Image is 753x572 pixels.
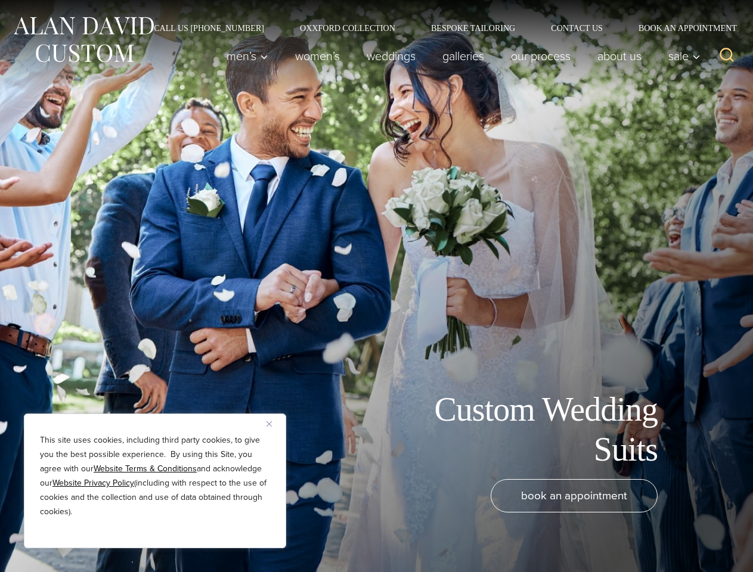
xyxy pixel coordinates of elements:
[429,44,498,68] a: Galleries
[533,24,621,32] a: Contact Us
[94,462,197,475] a: Website Terms & Conditions
[40,433,270,519] p: This site uses cookies, including third party cookies, to give you the best possible experience. ...
[282,44,354,68] a: Women’s
[389,390,658,470] h1: Custom Wedding Suits
[267,416,281,431] button: Close
[227,50,268,62] span: Men’s
[584,44,655,68] a: About Us
[282,24,413,32] a: Oxxford Collection
[621,24,741,32] a: Book an Appointment
[354,44,429,68] a: weddings
[136,24,741,32] nav: Secondary Navigation
[668,50,701,62] span: Sale
[712,42,741,70] button: View Search Form
[267,421,272,427] img: Close
[413,24,533,32] a: Bespoke Tailoring
[136,24,282,32] a: Call Us [PHONE_NUMBER]
[491,479,658,512] a: book an appointment
[12,13,155,66] img: Alan David Custom
[213,44,707,68] nav: Primary Navigation
[52,477,134,489] a: Website Privacy Policy
[498,44,584,68] a: Our Process
[521,487,627,504] span: book an appointment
